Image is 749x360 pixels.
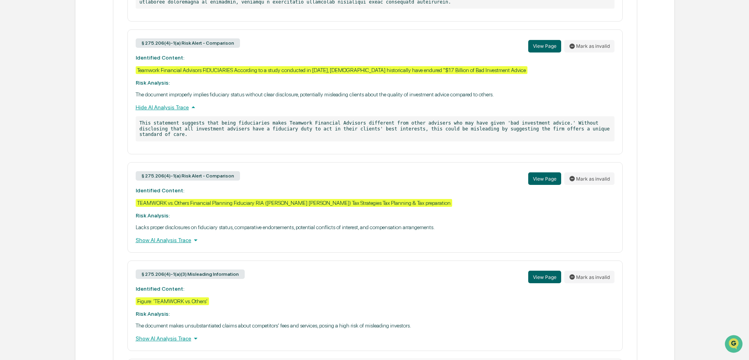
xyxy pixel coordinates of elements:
[136,54,184,61] strong: Identified Content:
[8,16,143,29] p: How can we help?
[136,187,184,194] strong: Identified Content:
[136,80,170,86] strong: Risk Analysis:
[136,116,614,141] p: This statement suggests that being fiduciaries makes Teamwork Financial Advisors different from o...
[528,271,561,283] button: View Page
[136,322,614,329] p: The document makes unsubstantiated claims about competitors' fees and services, posing a high ris...
[5,110,53,125] a: 🔎Data Lookup
[136,199,452,207] div: TEAMWORK vs. Others Financial Planning Fiduciary RIA ([PERSON_NAME] [PERSON_NAME]) Tax Strategies...
[136,212,170,219] strong: Risk Analysis:
[564,172,614,185] button: Mark as invalid
[136,91,614,98] p: The document improperly implies fiduciary status without clear disclosure, potentially misleading...
[564,40,614,52] button: Mark as invalid
[27,68,99,74] div: We're available if you need us!
[136,270,245,279] div: § 275.206(4)-1(a)(3) Misleading Information
[136,38,240,48] div: § 275.206(4)-1(a) Risk Alert - Comparison
[136,103,614,112] div: Hide AI Analysis Trace
[136,311,170,317] strong: Risk Analysis:
[5,96,54,110] a: 🖐️Preclearance
[16,114,49,121] span: Data Lookup
[8,99,14,106] div: 🖐️
[55,132,95,139] a: Powered byPylon
[528,172,561,185] button: View Page
[528,40,561,52] button: View Page
[78,133,95,139] span: Pylon
[8,60,22,74] img: 1746055101610-c473b297-6a78-478c-a979-82029cc54cd1
[65,99,97,107] span: Attestations
[136,286,184,292] strong: Identified Content:
[136,334,614,343] div: Show AI Analysis Trace
[57,99,63,106] div: 🗄️
[564,271,614,283] button: Mark as invalid
[136,224,614,230] p: Lacks proper disclosures on fiduciary status, comparative endorsements, potential conflicts of in...
[136,66,527,74] div: Teamwork Financial Advisors FIDUCIARIES According to a study conducted in [DATE], [DEMOGRAPHIC_DA...
[27,60,129,68] div: Start new chat
[54,96,100,110] a: 🗄️Attestations
[136,236,614,244] div: Show AI Analysis Trace
[8,114,14,121] div: 🔎
[136,297,209,305] div: Figure: 'TEAMWORK vs. Others'
[724,334,745,355] iframe: Open customer support
[133,62,143,72] button: Start new chat
[136,171,240,181] div: § 275.206(4)-1(a) Risk Alert - Comparison
[16,99,51,107] span: Preclearance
